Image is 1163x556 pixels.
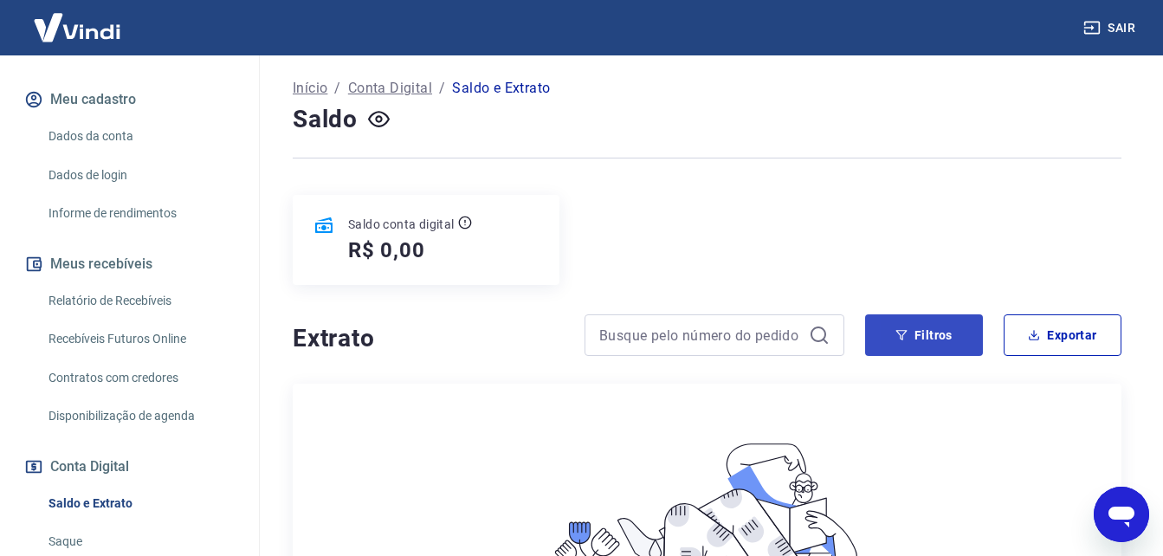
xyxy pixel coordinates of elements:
[42,321,238,357] a: Recebíveis Futuros Online
[293,321,564,356] h4: Extrato
[348,216,455,233] p: Saldo conta digital
[42,360,238,396] a: Contratos com credores
[599,322,802,348] input: Busque pelo número do pedido
[348,78,432,99] a: Conta Digital
[1080,12,1142,44] button: Sair
[21,81,238,119] button: Meu cadastro
[42,486,238,521] a: Saldo e Extrato
[293,78,327,99] a: Início
[348,236,425,264] h5: R$ 0,00
[439,78,445,99] p: /
[21,1,133,54] img: Vindi
[21,448,238,486] button: Conta Digital
[42,283,238,319] a: Relatório de Recebíveis
[452,78,550,99] p: Saldo e Extrato
[42,119,238,154] a: Dados da conta
[865,314,983,356] button: Filtros
[1094,487,1149,542] iframe: Botão para abrir a janela de mensagens
[1004,314,1121,356] button: Exportar
[334,78,340,99] p: /
[42,196,238,231] a: Informe de rendimentos
[42,398,238,434] a: Disponibilização de agenda
[293,102,358,137] h4: Saldo
[42,158,238,193] a: Dados de login
[21,245,238,283] button: Meus recebíveis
